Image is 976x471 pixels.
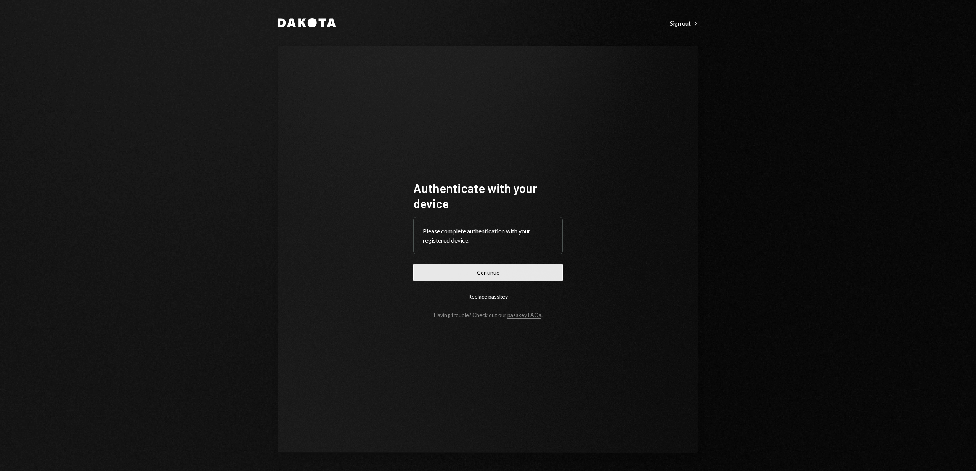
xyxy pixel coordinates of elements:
button: Continue [413,264,563,281]
div: Having trouble? Check out our . [434,312,543,318]
button: Replace passkey [413,288,563,305]
a: passkey FAQs [507,312,541,319]
a: Sign out [670,19,698,27]
h1: Authenticate with your device [413,180,563,211]
div: Please complete authentication with your registered device. [423,227,553,245]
